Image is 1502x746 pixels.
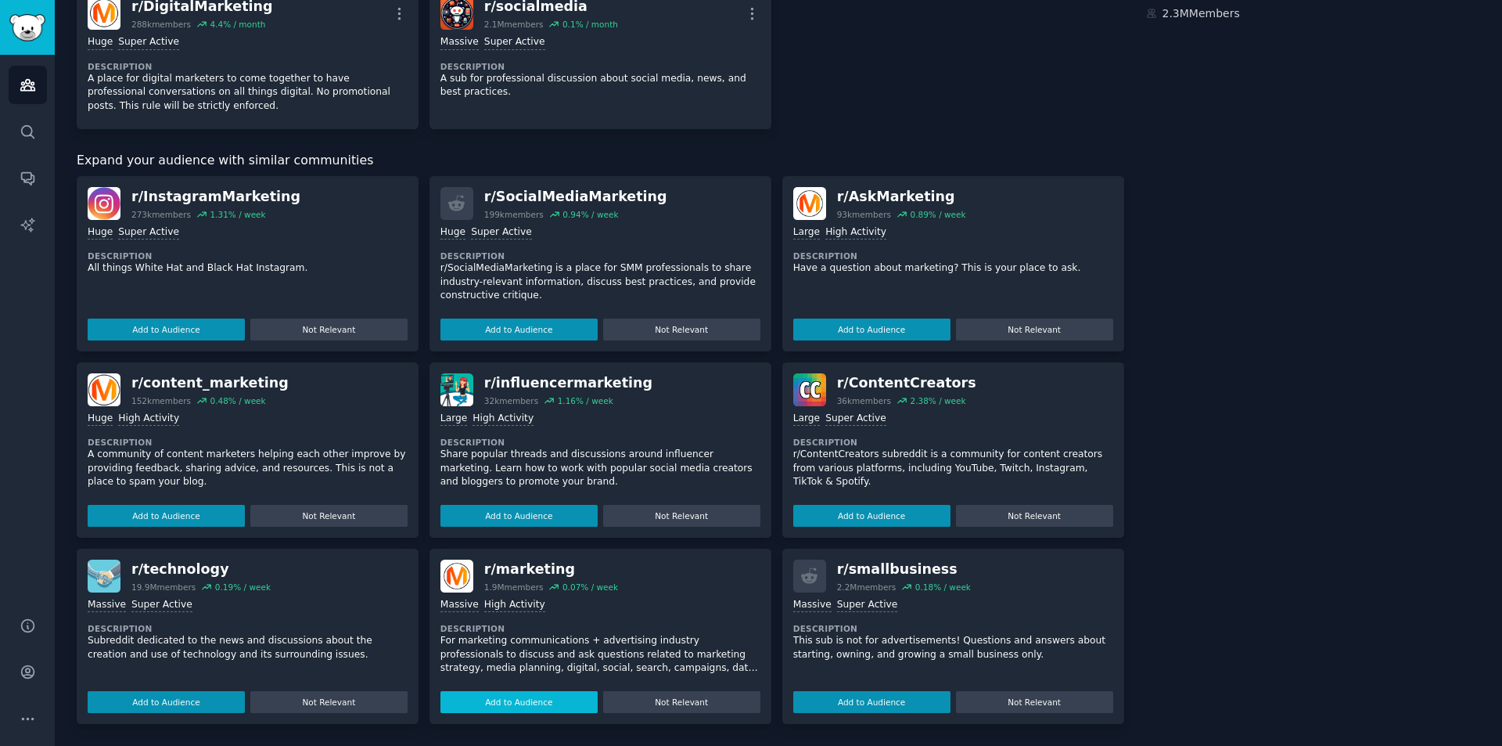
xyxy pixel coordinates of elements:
button: Not Relevant [250,505,408,527]
button: Add to Audience [793,691,950,713]
button: Add to Audience [88,505,245,527]
div: 0.48 % / week [210,395,265,406]
div: Super Active [118,35,179,50]
div: High Activity [118,412,179,427]
button: Add to Audience [88,319,245,341]
dt: Description [793,250,1113,261]
div: 2.2M members [837,582,897,593]
div: Super Active [825,412,886,427]
button: Not Relevant [956,505,1113,527]
div: High Activity [473,412,534,427]
div: 2.38 % / week [910,395,965,406]
button: Add to Audience [440,505,598,527]
div: High Activity [484,598,545,613]
p: This sub is not for advertisements! Questions and answers about starting, owning, and growing a s... [793,634,1113,661]
div: 36k members [837,395,891,406]
div: Massive [88,598,126,613]
div: 0.89 % / week [910,209,965,220]
div: 288k members [131,19,191,30]
img: AskMarketing [793,187,826,220]
div: r/ content_marketing [131,373,289,393]
div: 0.94 % / week [562,209,618,220]
div: r/ influencermarketing [484,373,652,393]
div: 0.18 % / week [915,582,971,593]
div: 93k members [837,209,891,220]
img: InstagramMarketing [88,187,120,220]
img: ContentCreators [793,373,826,406]
div: High Activity [825,225,886,240]
div: Large [793,412,820,427]
dt: Description [88,437,408,448]
div: Large [440,412,467,427]
div: 0.07 % / week [562,582,618,593]
div: Massive [793,598,832,613]
div: Large [793,225,820,240]
div: 0.19 % / week [215,582,271,593]
img: technology [88,560,120,593]
div: Massive [440,598,479,613]
button: Not Relevant [250,319,408,341]
div: 152k members [131,395,191,406]
p: Have a question about marketing? This is your place to ask. [793,261,1113,276]
div: Super Active [118,225,179,240]
button: Add to Audience [440,691,598,713]
dt: Description [793,623,1113,634]
button: Not Relevant [250,691,408,713]
p: Subreddit dedicated to the news and discussions about the creation and use of technology and its ... [88,634,408,661]
div: Huge [440,225,465,240]
div: Super Active [471,225,532,240]
div: r/ InstagramMarketing [131,187,300,207]
span: Expand your audience with similar communities [77,151,373,171]
dt: Description [793,437,1113,448]
div: r/ smallbusiness [837,560,971,579]
div: r/ AskMarketing [837,187,966,207]
div: Super Active [837,598,898,613]
dt: Description [440,437,760,448]
div: 32k members [484,395,538,406]
div: 199k members [484,209,544,220]
p: A sub for professional discussion about social media, news, and best practices. [440,72,760,99]
button: Add to Audience [793,505,950,527]
img: influencermarketing [440,373,473,406]
div: 19.9M members [131,582,196,593]
div: 0.1 % / month [562,19,618,30]
div: Huge [88,35,113,50]
div: r/ SocialMediaMarketing [484,187,667,207]
div: r/ ContentCreators [837,373,976,393]
dt: Description [88,61,408,72]
div: 2.3M Members [1146,5,1481,22]
p: All things White Hat and Black Hat Instagram. [88,261,408,276]
div: 2.1M members [484,19,544,30]
div: 1.9M members [484,582,544,593]
dt: Description [440,623,760,634]
button: Not Relevant [956,319,1113,341]
div: 273k members [131,209,191,220]
div: Super Active [131,598,192,613]
p: r/SocialMediaMarketing is a place for SMM professionals to share industry-relevant information, d... [440,261,760,303]
p: Share popular threads and discussions around influencer marketing. Learn how to work with popular... [440,448,760,489]
dt: Description [440,250,760,261]
button: Add to Audience [440,319,598,341]
button: Add to Audience [88,691,245,713]
div: Huge [88,412,113,427]
div: Super Active [484,35,545,50]
button: Not Relevant [956,691,1113,713]
p: A community of content marketers helping each other improve by providing feedback, sharing advice... [88,448,408,489]
dt: Description [88,623,408,634]
div: Massive [440,35,479,50]
p: For marketing communications + advertising industry professionals to discuss and ask questions re... [440,634,760,676]
div: r/ technology [131,560,271,579]
img: marketing [440,560,473,593]
dt: Description [440,61,760,72]
div: 1.16 % / week [558,395,613,406]
p: A place for digital marketers to come together to have professional conversations on all things d... [88,72,408,114]
div: r/ marketing [484,560,618,579]
button: Not Relevant [603,691,760,713]
p: r/ContentCreators subreddit is a community for content creators from various platforms, including... [793,448,1113,489]
button: Add to Audience [793,319,950,341]
div: 1.31 % / week [210,209,265,220]
div: Huge [88,225,113,240]
button: Not Relevant [603,319,760,341]
button: Not Relevant [603,505,760,527]
dt: Description [88,250,408,261]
